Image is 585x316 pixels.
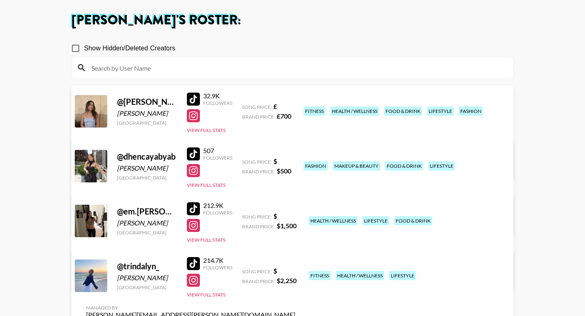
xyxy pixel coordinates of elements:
[384,106,422,116] div: food & drink
[333,161,380,171] div: makeup & beauty
[117,175,177,181] div: [GEOGRAPHIC_DATA]
[242,159,272,165] span: Song Price:
[385,161,423,171] div: food & drink
[117,284,177,290] div: [GEOGRAPHIC_DATA]
[84,43,175,53] span: Show Hidden/Deleted Creators
[117,274,177,282] div: [PERSON_NAME]
[330,106,379,116] div: health / wellness
[336,271,384,280] div: health / wellness
[87,61,508,74] input: Search by User Name
[303,161,328,171] div: fashion
[203,210,232,216] div: Followers
[242,114,275,120] span: Brand Price:
[117,120,177,126] div: [GEOGRAPHIC_DATA]
[203,92,232,100] div: 32.9K
[187,292,225,298] button: View Full Stats
[86,305,295,311] div: Managed By
[428,161,455,171] div: lifestyle
[203,256,232,264] div: 214.7K
[277,112,291,120] strong: £ 700
[273,267,277,275] strong: $
[117,219,177,227] div: [PERSON_NAME]
[203,155,232,161] div: Followers
[242,104,272,110] span: Song Price:
[203,264,232,271] div: Followers
[203,147,232,155] div: 507
[203,100,232,106] div: Followers
[273,212,277,220] strong: $
[117,229,177,236] div: [GEOGRAPHIC_DATA]
[273,157,277,165] strong: $
[427,106,454,116] div: lifestyle
[117,97,177,107] div: @ [PERSON_NAME]
[303,106,325,116] div: fitness
[394,216,432,225] div: food & drink
[117,152,177,162] div: @ dhencayabyab
[242,268,272,275] span: Song Price:
[203,201,232,210] div: 212.9K
[117,261,177,271] div: @ trindalyn_
[187,237,225,243] button: View Full Stats
[242,169,275,175] span: Brand Price:
[117,164,177,172] div: [PERSON_NAME]
[71,14,513,27] h1: [PERSON_NAME] 's Roster:
[187,127,225,133] button: View Full Stats
[277,222,297,229] strong: $ 1,500
[117,109,177,117] div: [PERSON_NAME]
[309,271,331,280] div: fitness
[187,182,225,188] button: View Full Stats
[273,102,277,110] strong: £
[242,278,275,284] span: Brand Price:
[459,106,483,116] div: fashion
[242,223,275,229] span: Brand Price:
[277,167,291,175] strong: $ 500
[117,206,177,216] div: @ em.[PERSON_NAME]
[389,271,416,280] div: lifestyle
[242,214,272,220] span: Song Price:
[277,277,297,284] strong: $ 2,250
[309,216,357,225] div: health / wellness
[362,216,389,225] div: lifestyle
